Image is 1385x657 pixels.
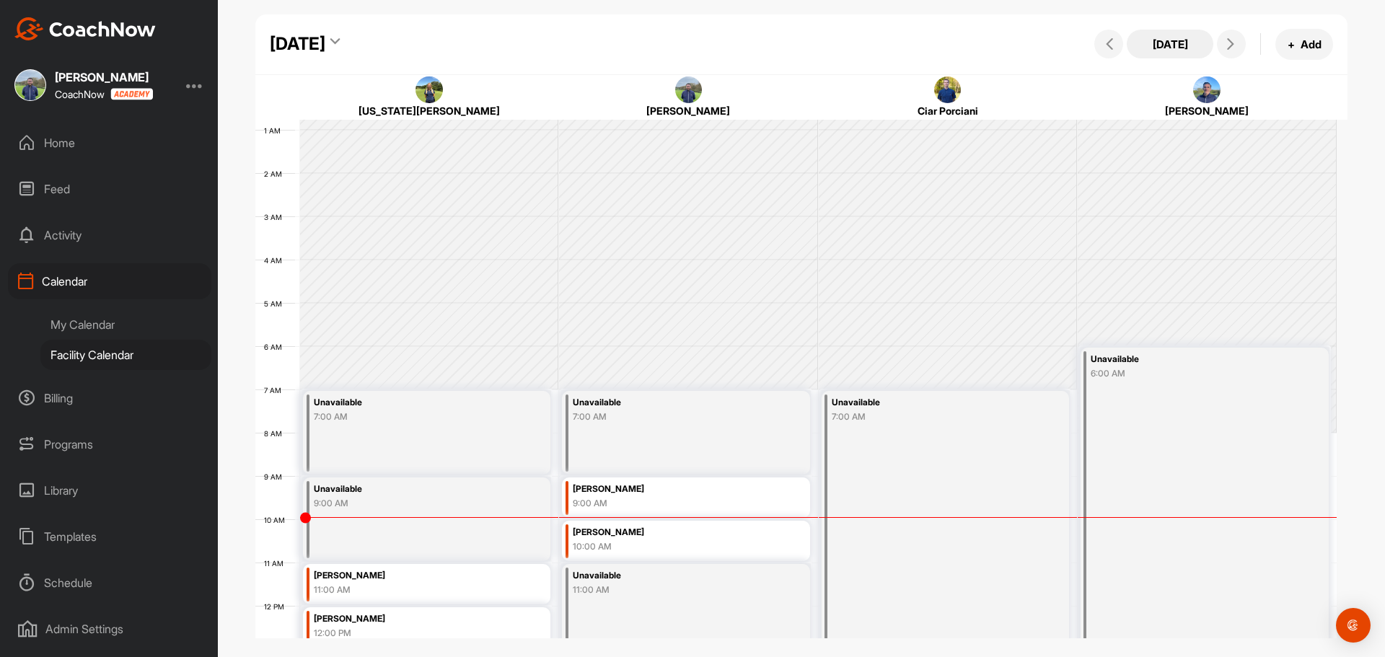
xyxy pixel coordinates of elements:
[8,565,211,601] div: Schedule
[415,76,443,104] img: square_97d7065dee9584326f299e5bc88bd91d.jpg
[8,263,211,299] div: Calendar
[255,256,296,265] div: 4 AM
[255,343,296,351] div: 6 AM
[314,497,506,510] div: 9:00 AM
[573,568,765,584] div: Unavailable
[322,103,537,118] div: [US_STATE][PERSON_NAME]
[573,481,765,498] div: [PERSON_NAME]
[8,380,211,416] div: Billing
[8,519,211,555] div: Templates
[1193,76,1221,104] img: square_909ed3242d261a915dd01046af216775.jpg
[40,340,211,370] div: Facility Calendar
[8,611,211,647] div: Admin Settings
[255,559,298,568] div: 11 AM
[8,171,211,207] div: Feed
[255,299,296,308] div: 5 AM
[255,213,296,221] div: 3 AM
[110,88,153,100] img: CoachNow acadmey
[573,497,765,510] div: 9:00 AM
[314,481,506,498] div: Unavailable
[270,31,325,57] div: [DATE]
[8,125,211,161] div: Home
[314,583,506,596] div: 11:00 AM
[840,103,1055,118] div: Ciar Porciani
[255,602,299,611] div: 12 PM
[8,472,211,508] div: Library
[255,516,299,524] div: 10 AM
[255,126,295,135] div: 1 AM
[314,627,506,640] div: 12:00 PM
[55,88,153,100] div: CoachNow
[573,410,765,423] div: 7:00 AM
[1091,351,1284,368] div: Unavailable
[1336,608,1371,643] div: Open Intercom Messenger
[255,169,296,178] div: 2 AM
[314,568,506,584] div: [PERSON_NAME]
[255,472,296,481] div: 9 AM
[832,394,1024,411] div: Unavailable
[8,217,211,253] div: Activity
[1127,30,1213,58] button: [DATE]
[314,394,506,411] div: Unavailable
[314,611,506,627] div: [PERSON_NAME]
[314,410,506,423] div: 7:00 AM
[581,103,796,118] div: [PERSON_NAME]
[8,426,211,462] div: Programs
[1091,367,1284,380] div: 6:00 AM
[832,410,1024,423] div: 7:00 AM
[573,394,765,411] div: Unavailable
[14,69,46,101] img: square_e7f01a7cdd3d5cba7fa3832a10add056.jpg
[255,386,296,394] div: 7 AM
[934,76,962,104] img: square_b4d54992daa58f12b60bc3814c733fd4.jpg
[675,76,703,104] img: square_e7f01a7cdd3d5cba7fa3832a10add056.jpg
[14,17,156,40] img: CoachNow
[255,429,296,438] div: 8 AM
[1275,29,1333,60] button: +Add
[1099,103,1315,118] div: [PERSON_NAME]
[573,583,765,596] div: 11:00 AM
[1288,37,1295,52] span: +
[55,71,153,83] div: [PERSON_NAME]
[40,309,211,340] div: My Calendar
[573,540,765,553] div: 10:00 AM
[573,524,765,541] div: [PERSON_NAME]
